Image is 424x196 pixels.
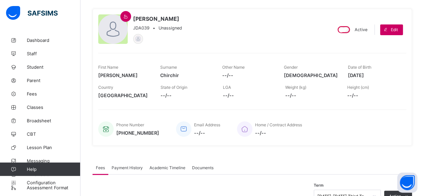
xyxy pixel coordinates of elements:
span: [DEMOGRAPHIC_DATA] [284,72,338,78]
span: Classes [27,105,80,110]
span: Unassigned [159,25,182,30]
span: Configuration [27,180,80,185]
span: Edit [391,27,398,32]
span: Fees [96,165,105,170]
span: Term [314,183,323,188]
span: Email Address [194,122,220,127]
span: Date of Birth [348,65,371,70]
span: Messaging [27,158,80,164]
span: [PHONE_NUMBER] [116,130,159,136]
span: Lesson Plan [27,145,80,150]
span: Other Name [222,65,245,70]
span: --/-- [255,130,302,136]
span: [PERSON_NAME] [98,72,150,78]
span: Weight (kg) [285,85,306,90]
span: --/-- [222,72,274,78]
span: --/-- [285,92,337,98]
span: CBT [27,131,80,137]
span: Help [27,167,80,172]
span: Documents [192,165,214,170]
span: Phone Number [116,122,144,127]
span: --/-- [347,92,400,98]
span: Surname [160,65,177,70]
span: [DATE] [348,72,400,78]
span: --/-- [223,92,275,98]
span: Broadsheet [27,118,80,123]
span: Country [98,85,113,90]
span: LGA [223,85,231,90]
span: Dashboard [27,38,80,43]
span: --/-- [194,130,220,136]
span: Parent [27,78,80,83]
span: Home / Contract Address [255,122,302,127]
span: Fees [27,91,80,96]
span: Academic Timeline [149,165,185,170]
span: [GEOGRAPHIC_DATA] [98,92,150,98]
span: Staff [27,51,80,56]
button: Open asap [397,173,417,193]
span: State of Origin [161,85,187,90]
span: Gender [284,65,298,70]
span: First Name [98,65,118,70]
div: • [133,25,182,30]
span: Height (cm) [347,85,369,90]
span: Active [355,27,367,32]
span: [PERSON_NAME] [133,15,182,22]
span: --/-- [161,92,213,98]
span: Chirchir [160,72,212,78]
span: JDA039 [133,25,149,30]
span: Student [27,64,80,70]
img: safsims [6,6,58,20]
span: Payment History [112,165,143,170]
